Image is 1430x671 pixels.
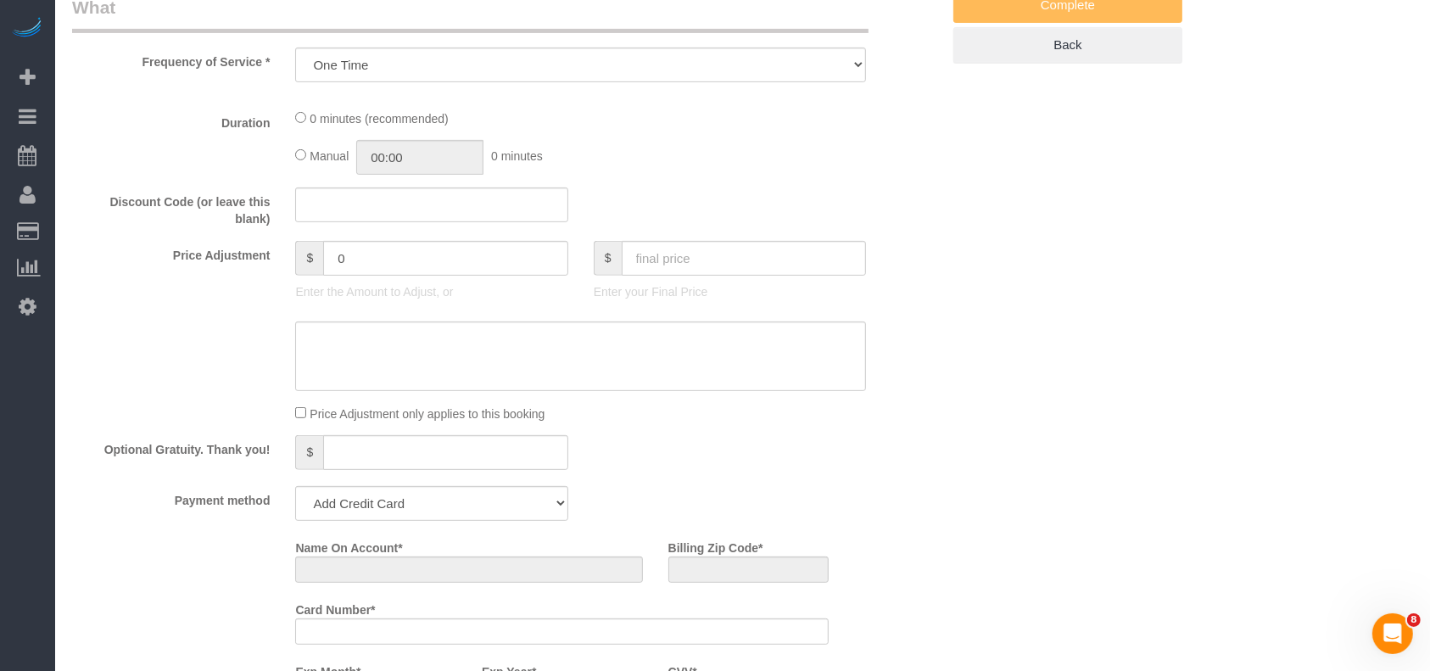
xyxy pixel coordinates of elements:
a: Back [953,27,1182,63]
label: Card Number [295,596,375,618]
span: $ [295,241,323,276]
span: 0 minutes (recommended) [310,112,448,126]
span: 0 minutes [491,149,543,163]
label: Optional Gratuity. Thank you! [59,435,282,458]
span: $ [594,241,622,276]
input: final price [622,241,867,276]
label: Frequency of Service * [59,48,282,70]
label: Price Adjustment [59,241,282,264]
img: Automaid Logo [10,17,44,41]
span: Price Adjustment only applies to this booking [310,407,545,421]
p: Enter the Amount to Adjust, or [295,283,567,300]
label: Billing Zip Code [668,534,763,556]
label: Payment method [59,486,282,509]
label: Duration [59,109,282,131]
span: $ [295,435,323,470]
label: Discount Code (or leave this blank) [59,187,282,227]
span: Manual [310,149,349,163]
p: Enter your Final Price [594,283,866,300]
label: Name On Account [295,534,402,556]
iframe: Intercom live chat [1372,613,1413,654]
span: 8 [1407,613,1421,627]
